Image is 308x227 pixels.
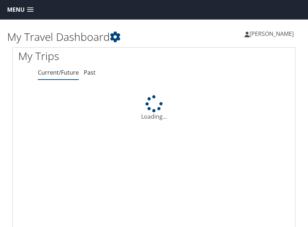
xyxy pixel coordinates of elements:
[84,69,96,76] a: Past
[18,49,149,64] h1: My Trips
[250,30,294,38] span: [PERSON_NAME]
[7,6,25,13] span: Menu
[4,4,37,16] a: Menu
[13,95,295,121] div: Loading...
[245,23,301,44] a: [PERSON_NAME]
[7,29,154,44] h1: My Travel Dashboard
[38,69,79,76] a: Current/Future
